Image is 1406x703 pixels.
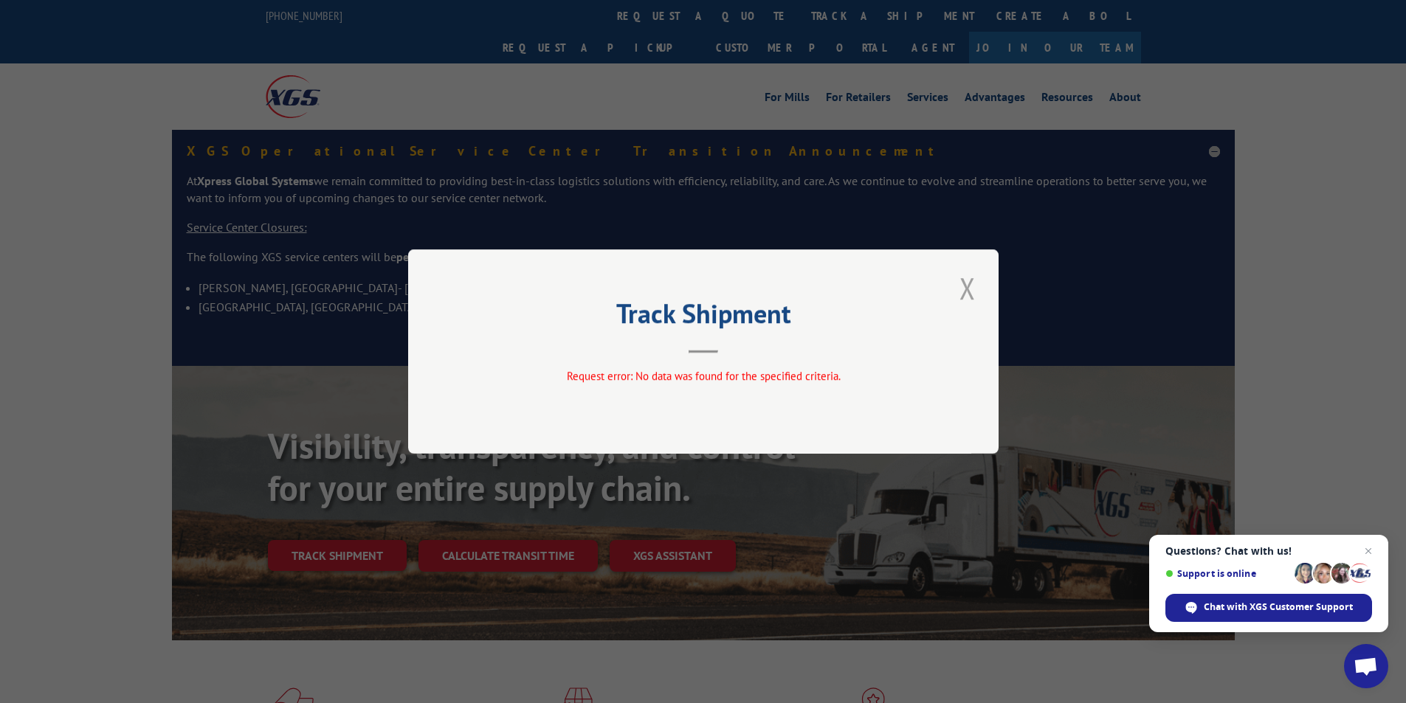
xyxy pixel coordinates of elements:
span: Request error: No data was found for the specified criteria. [566,369,840,383]
span: Questions? Chat with us! [1165,545,1372,557]
button: Close modal [955,268,980,308]
span: Support is online [1165,568,1289,579]
a: Open chat [1344,644,1388,688]
span: Chat with XGS Customer Support [1204,600,1353,614]
h2: Track Shipment [482,303,925,331]
span: Chat with XGS Customer Support [1165,594,1372,622]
